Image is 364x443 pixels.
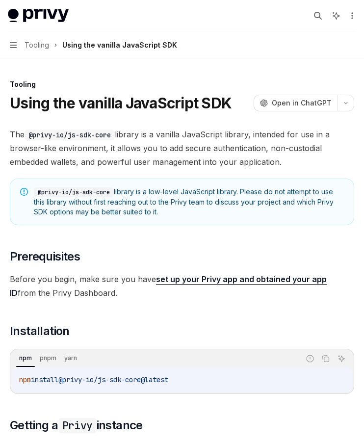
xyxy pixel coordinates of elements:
[10,249,80,264] span: Prerequisites
[10,274,327,298] a: set up your Privy app and obtained your app ID
[20,188,28,196] svg: Note
[34,187,344,217] span: library is a low-level JavaScript library. Please do not attempt to use this library without firs...
[272,98,332,108] span: Open in ChatGPT
[37,352,59,364] div: pnpm
[319,352,332,365] button: Copy the contents from the code block
[31,375,58,384] span: install
[304,352,316,365] button: Report incorrect code
[58,375,168,384] span: @privy-io/js-sdk-core@latest
[8,9,69,23] img: light logo
[61,352,80,364] div: yarn
[58,418,97,433] code: Privy
[10,272,354,300] span: Before you begin, make sure you have from the Privy Dashboard.
[10,94,232,112] h1: Using the vanilla JavaScript SDK
[10,323,70,339] span: Installation
[16,352,35,364] div: npm
[25,39,49,51] span: Tooling
[10,79,354,89] div: Tooling
[19,375,31,384] span: npm
[346,9,356,23] button: More actions
[254,95,338,111] button: Open in ChatGPT
[10,417,143,433] span: Getting a instance
[62,39,177,51] div: Using the vanilla JavaScript SDK
[10,128,354,169] span: The library is a vanilla JavaScript library, intended for use in a browser-like environment, it a...
[25,130,115,140] code: @privy-io/js-sdk-core
[335,352,348,365] button: Ask AI
[34,187,114,197] code: @privy-io/js-sdk-core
